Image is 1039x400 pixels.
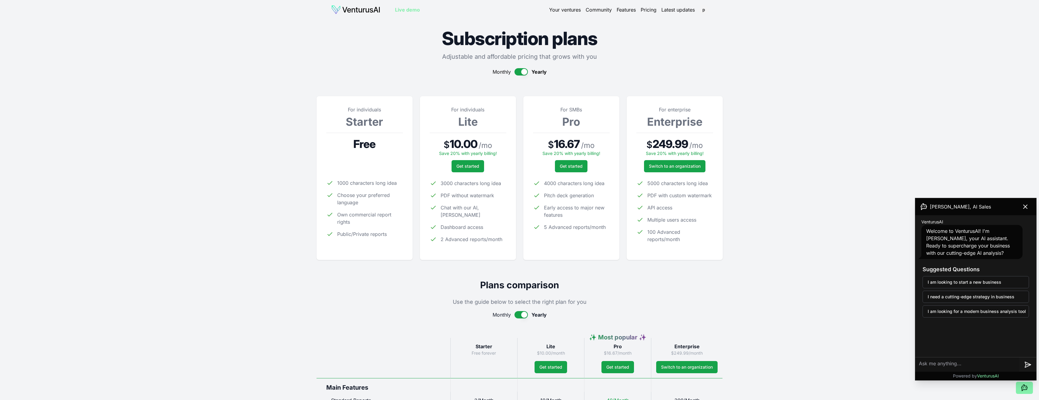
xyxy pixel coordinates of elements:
p: Free forever [455,350,512,356]
button: Get started [535,361,567,373]
span: Free [353,138,376,150]
p: Adjustable and affordable pricing that grows with you [317,52,723,61]
p: For individuals [430,106,506,113]
span: Yearly [532,68,547,75]
p: Use the guide below to select the right plan for you [317,298,723,306]
h1: Subscription plans [317,29,723,47]
a: Your ventures [549,6,581,13]
h3: Pro [589,343,646,350]
span: Save 20% with yearly billing! [542,151,600,156]
p: For individuals [326,106,403,113]
a: Features [617,6,636,13]
h3: Lite [522,343,579,350]
button: p [700,5,708,14]
h3: Starter [326,116,403,128]
span: Choose your preferred language [337,191,403,206]
a: Switch to an organization [656,361,718,373]
img: logo [331,5,380,15]
span: 10.00 [450,138,477,150]
span: Welcome to VenturusAI! I'm [PERSON_NAME], your AI assistant. Ready to supercharge your business w... [926,228,1010,256]
h3: Starter [455,343,512,350]
span: $ [548,139,554,150]
h2: Plans comparison [317,279,723,290]
span: PDF without watermark [441,192,494,199]
button: Get started [452,160,484,172]
span: / mo [581,141,594,150]
div: Main Features [317,378,450,392]
span: [PERSON_NAME], AI Sales [930,203,991,210]
span: Monthly [493,68,511,75]
span: 100 Advanced reports/month [647,228,713,243]
span: 5000 characters long idea [647,180,708,187]
span: 1000 characters long idea [337,179,397,187]
a: Pricing [641,6,656,13]
span: 4000 characters long idea [544,180,604,187]
span: Early access to major new features [544,204,610,219]
a: Switch to an organization [644,160,705,172]
span: / mo [479,141,492,150]
span: Get started [539,364,562,370]
span: VenturusAI [921,219,943,225]
span: 3000 characters long idea [441,180,501,187]
p: Powered by [953,373,999,379]
span: Multiple users access [647,216,696,223]
span: $ [646,139,653,150]
span: VenturusAI [977,373,999,378]
button: Get started [555,160,587,172]
span: 249.99 [653,138,688,150]
span: Get started [560,163,583,169]
span: Yearly [532,311,547,318]
span: Monthly [493,311,511,318]
a: Community [586,6,612,13]
h3: Suggested Questions [923,265,1029,274]
span: p [699,5,709,15]
p: $16.67/month [589,350,646,356]
span: PDF with custom watermark [647,192,712,199]
h3: Lite [430,116,506,128]
h3: Pro [533,116,610,128]
span: Pitch deck generation [544,192,594,199]
span: 2 Advanced reports/month [441,236,502,243]
span: Save 20% with yearly billing! [646,151,704,156]
span: ✨ Most popular ✨ [589,334,646,341]
h3: Enterprise [636,116,713,128]
span: Save 20% with yearly billing! [439,151,497,156]
p: $249.99/month [656,350,718,356]
span: Public/Private reports [337,230,387,238]
button: I am looking to start a new business [923,276,1029,288]
button: Get started [601,361,634,373]
p: For SMBs [533,106,610,113]
span: Get started [606,364,629,370]
a: Latest updates [661,6,695,13]
p: For enterprise [636,106,713,113]
span: Dashboard access [441,223,483,231]
span: API access [647,204,672,211]
span: / mo [689,141,703,150]
span: 5 Advanced reports/month [544,223,606,231]
p: $10.00/month [522,350,579,356]
span: $ [444,139,450,150]
button: I need a cutting-edge strategy in business [923,291,1029,303]
span: 16.67 [554,138,580,150]
h3: Enterprise [656,343,718,350]
span: Chat with our AI, [PERSON_NAME] [441,204,506,219]
a: Live demo [395,6,420,13]
span: Get started [456,163,479,169]
span: Own commercial report rights [337,211,403,226]
button: I am looking for a modern business analysis tool [923,305,1029,318]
